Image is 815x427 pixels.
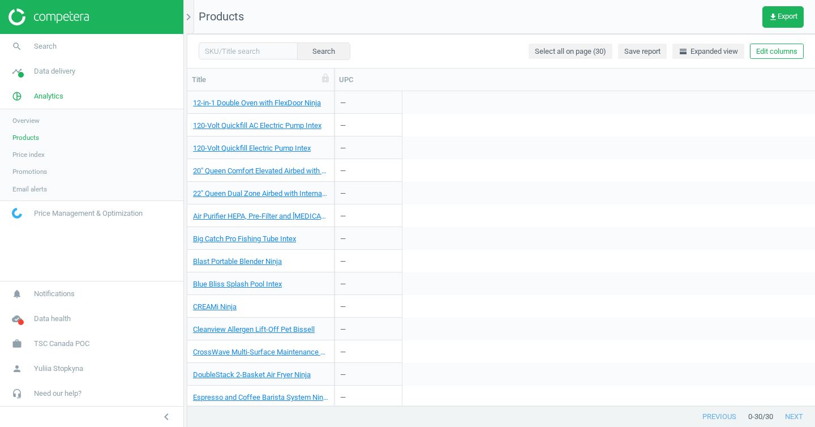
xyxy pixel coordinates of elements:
div: — [340,115,396,135]
a: 12-in-1 Double Oven with FlexDoor Ninja [193,98,321,108]
a: Blast Portable Blender Ninja [193,257,282,267]
i: work [6,333,28,355]
img: ajHJNr6hYgQAAAAASUVORK5CYII= [8,8,89,25]
a: 22" Queen Dual Zone Airbed with Internal Pump Intex [193,189,328,199]
span: Products [199,10,244,23]
span: Save report [624,46,660,57]
i: pie_chart_outlined [6,86,28,107]
a: Espresso and Coffee Barista System Ninja [193,392,328,403]
div: grid [187,91,815,405]
span: Products [12,133,39,142]
div: — [340,183,396,203]
span: 0 - 30 [748,412,762,422]
i: headset_mic [6,383,28,404]
span: Data health [34,314,71,324]
div: — [340,206,396,225]
span: Notifications [34,289,75,299]
div: — [340,274,396,293]
span: Search [34,41,57,52]
i: search [6,36,28,57]
button: next [773,407,815,427]
div: — [340,296,396,316]
span: TSC Canada POC [34,339,89,349]
input: SKU/Title search [199,42,298,59]
span: Need our help? [34,388,81,399]
span: Expanded view [679,46,738,57]
a: CREAMi Ninja [193,302,237,312]
span: Promotions [12,167,47,176]
a: Blue Bliss Splash Pool Intex [193,279,282,289]
div: — [340,387,396,407]
button: Select all on page (30) [529,44,612,59]
div: UPC [339,75,398,85]
button: Save report [618,44,667,59]
div: — [340,92,396,112]
button: chevron_left [152,409,181,424]
button: previous [690,407,748,427]
div: — [340,341,396,361]
i: get_app [769,12,778,22]
i: chevron_right [182,10,195,24]
div: — [340,251,396,271]
span: / 30 [762,412,773,422]
span: Export [769,12,797,22]
span: Select all on page (30) [535,46,606,57]
span: Price index [12,150,45,159]
i: chevron_left [160,410,173,424]
button: get_appExport [762,6,804,28]
a: CrossWave Multi-Surface Maintenance Kit Bissell [193,347,328,357]
i: cloud_done [6,308,28,330]
span: Analytics [34,91,63,101]
div: Title [192,75,329,85]
a: Big Catch Pro Fishing Tube Intex [193,234,296,244]
i: horizontal_split [679,47,688,56]
a: Cleanview Allergen Lift-Off Pet Bissell [193,324,315,335]
a: 120-Volt Quickfill AC Electric Pump Intex [193,121,321,131]
a: DoubleStack 2-Basket Air Fryer Ninja [193,370,311,380]
button: horizontal_splitExpanded view [672,44,744,59]
span: Email alerts [12,185,47,194]
span: Price Management & Optimization [34,208,143,219]
div: — [340,160,396,180]
i: person [6,358,28,379]
button: Edit columns [750,44,804,59]
img: wGWNvw8QSZomAAAAABJRU5ErkJggg== [12,208,22,219]
div: — [340,228,396,248]
button: Search [297,42,350,59]
a: 20" Queen Comfort Elevated Airbed with Fibre-Tech RP Intex [193,166,328,176]
i: timeline [6,61,28,82]
div: — [340,319,396,339]
div: — [340,364,396,384]
a: 120-Volt Quickfill Electric Pump Intex [193,143,311,153]
div: — [340,138,396,157]
span: Overview [12,116,40,125]
span: Data delivery [34,66,75,76]
i: notifications [6,283,28,305]
a: Air Purifier HEPA, Pre-Filter and [MEDICAL_DATA] Filter Pack for Air220 Air Purifiers Bissell [193,211,328,221]
span: Yuliia Stopkyna [34,364,83,374]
